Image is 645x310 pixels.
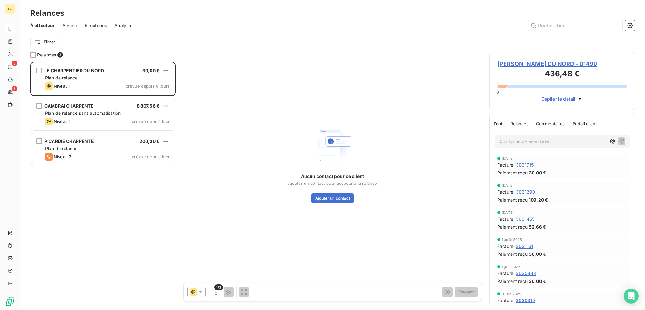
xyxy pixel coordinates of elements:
[30,62,176,310] div: grid
[496,90,499,95] span: 0
[114,22,131,29] span: Analyse
[301,173,364,179] span: Aucun contact pour ce client
[502,292,522,296] span: 3 juin 2025
[497,216,515,222] span: Facture :
[573,121,597,126] span: Portail client
[497,297,515,304] span: Facture :
[516,189,535,195] span: 3031290
[494,121,503,126] span: Tout
[140,138,160,144] span: 200,30 €
[132,119,170,124] span: prévue depuis hier
[44,103,94,108] span: CAMBRAI CHARPENTE
[502,184,514,187] span: [DATE]
[62,22,77,29] span: À venir
[85,22,107,29] span: Effectuées
[497,243,515,249] span: Facture :
[502,211,514,214] span: [DATE]
[502,156,514,160] span: [DATE]
[30,22,55,29] span: À effectuer
[12,86,17,91] span: 8
[529,224,546,230] span: 52,66 €
[37,52,56,58] span: Relances
[30,37,59,47] button: Filtrer
[539,95,585,102] button: Déplier le détail
[497,251,528,257] span: Paiement reçu
[497,189,515,195] span: Facture :
[497,161,515,168] span: Facture :
[529,278,546,284] span: 30,00 €
[516,161,534,168] span: 3031715
[502,238,522,242] span: 1 août 2025
[624,289,639,304] div: Open Intercom Messenger
[45,75,77,80] span: Plan de relance
[516,216,534,222] span: 3031455
[214,284,223,290] span: 1/3
[511,121,528,126] span: Relances
[44,68,104,73] span: LE CHARPENTIER DU NORD
[45,146,77,151] span: Plan de relance
[45,110,121,116] span: Plan de relance sans automatisation
[12,61,17,66] span: 3
[44,138,94,144] span: PICARDIE CHARPENTE
[497,196,528,203] span: Paiement reçu
[529,251,546,257] span: 30,00 €
[5,296,15,306] img: Logo LeanPay
[311,193,354,203] button: Ajouter un contact
[497,60,627,68] span: [PERSON_NAME] DU NORD - 01490
[541,96,576,102] span: Déplier le détail
[312,125,353,166] img: Empty state
[288,181,377,186] span: Ajouter un contact pour accéder à la relance
[5,4,15,14] div: LO
[126,84,170,89] span: prévue depuis 8 jours
[516,243,533,249] span: 3031161
[132,154,170,159] span: prévue depuis hier
[142,68,160,73] span: 30,00 €
[57,52,63,58] span: 3
[529,196,548,203] span: 109,20 €
[497,169,528,176] span: Paiement reçu
[54,119,70,124] span: Niveau 1
[497,278,528,284] span: Paiement reçu
[497,224,528,230] span: Paiement reçu
[529,169,546,176] span: 30,00 €
[54,84,70,89] span: Niveau 1
[528,20,622,31] input: Rechercher
[455,287,478,297] button: Envoyer
[497,270,515,277] span: Facture :
[497,68,627,81] h3: 436,48 €
[137,103,160,108] span: 8 807,56 €
[54,154,71,159] span: Niveau 3
[516,270,536,277] span: 3030833
[516,297,535,304] span: 3030319
[502,265,521,269] span: 1 juil. 2025
[30,8,64,19] h3: Relances
[536,121,565,126] span: Commentaires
